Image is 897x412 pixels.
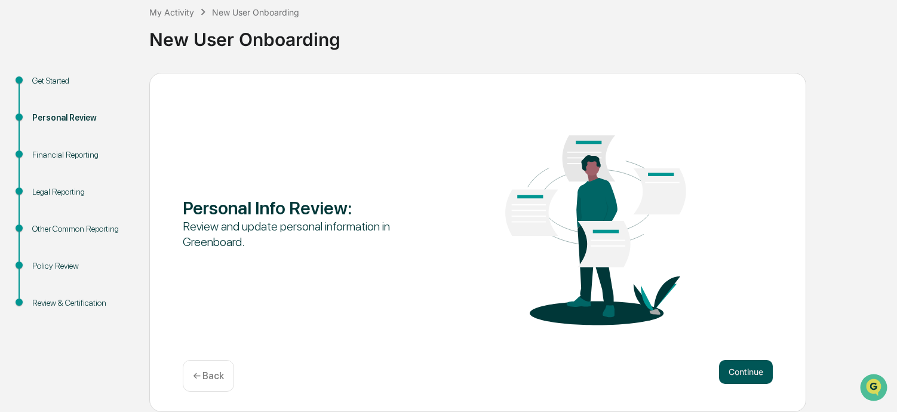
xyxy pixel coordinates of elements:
a: Powered byPylon [84,202,145,211]
div: Start new chat [41,91,196,103]
div: Review & Certification [32,297,130,309]
img: Personal Info Review [478,99,714,345]
button: Start new chat [203,95,217,109]
div: My Activity [149,7,194,17]
div: Get Started [32,75,130,87]
iframe: Open customer support [859,373,891,405]
span: Preclearance [24,150,77,162]
div: New User Onboarding [212,7,299,17]
div: Personal Review [32,112,130,124]
div: Review and update personal information in Greenboard. [183,219,419,250]
a: 🖐️Preclearance [7,146,82,167]
div: Financial Reporting [32,149,130,161]
div: 🖐️ [12,152,21,161]
p: ← Back [193,370,224,382]
div: New User Onboarding [149,19,891,50]
span: Data Lookup [24,173,75,185]
div: Legal Reporting [32,186,130,198]
div: 🗄️ [87,152,96,161]
p: How can we help? [12,25,217,44]
a: 🗄️Attestations [82,146,153,167]
span: Attestations [99,150,148,162]
div: Other Common Reporting [32,223,130,235]
div: Personal Info Review : [183,197,419,219]
img: 1746055101610-c473b297-6a78-478c-a979-82029cc54cd1 [12,91,33,113]
div: Policy Review [32,260,130,272]
button: Continue [719,360,773,384]
span: Pylon [119,202,145,211]
a: 🔎Data Lookup [7,168,80,190]
div: 🔎 [12,174,21,184]
div: We're available if you need us! [41,103,151,113]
